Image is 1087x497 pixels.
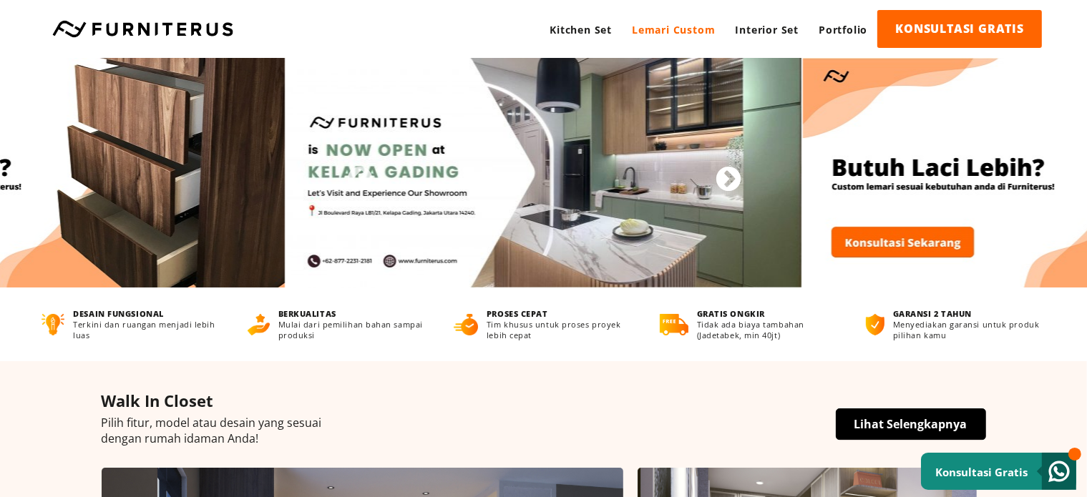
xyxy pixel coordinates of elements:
a: KONSULTASI GRATIS [877,10,1042,48]
button: Previous [346,166,360,180]
img: gratis-ongkir.png [660,314,688,335]
img: 1-2-scaled-e1693826997376.jpg [286,58,801,287]
p: Menyediakan garansi untuk produk pilihan kamu [893,319,1045,340]
p: Terkini dan ruangan menjadi lebih luas [73,319,220,340]
button: Next [714,166,728,180]
h4: GARANSI 2 TAHUN [893,308,1045,319]
a: Interior Set [726,10,809,49]
img: desain-fungsional.png [42,314,65,335]
small: Konsultasi Gratis [935,465,1028,479]
img: bergaransi.png [866,314,884,335]
a: Lemari Custom [622,10,725,49]
a: Portfolio [809,10,877,49]
h4: BERKUALITAS [278,308,427,319]
a: Lihat Selengkapnya [836,408,986,440]
h4: Walk In Closet [102,390,986,411]
h4: GRATIS ONGKIR [697,308,839,319]
img: berkualitas.png [248,314,270,335]
h4: DESAIN FUNGSIONAL [73,308,220,319]
p: Pilih fitur, model atau desain yang sesuai dengan rumah idaman Anda! [102,415,986,446]
p: Mulai dari pemilihan bahan sampai produksi [278,319,427,340]
h4: PROSES CEPAT [487,308,633,319]
p: Tidak ada biaya tambahan (Jadetabek, min 40jt) [697,319,839,340]
a: Kitchen Set [540,10,622,49]
p: Tim khusus untuk proses proyek lebih cepat [487,319,633,340]
a: Konsultasi Gratis [921,453,1076,490]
